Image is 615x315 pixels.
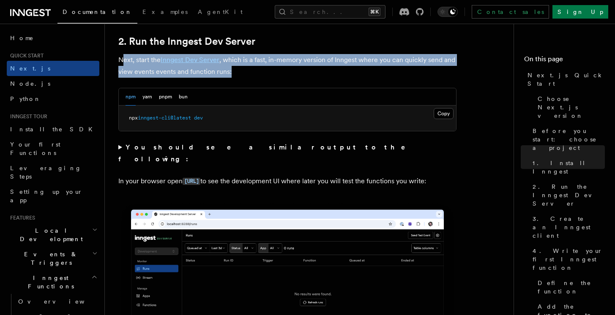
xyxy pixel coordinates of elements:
span: 4. Write your first Inngest function [533,247,605,272]
span: Leveraging Steps [10,165,82,180]
span: Node.js [10,80,50,87]
button: bun [179,88,188,106]
a: Home [7,30,99,46]
a: AgentKit [193,3,248,23]
button: Copy [434,108,454,119]
kbd: ⌘K [369,8,380,16]
span: 1. Install Inngest [533,159,605,176]
strong: You should see a similar output to the following: [118,143,417,163]
span: Home [10,34,34,42]
span: Quick start [7,52,44,59]
a: Define the function [534,275,605,299]
a: 2. Run the Inngest Dev Server [529,179,605,211]
span: Overview [18,298,105,305]
span: AgentKit [198,8,243,15]
a: Next.js [7,61,99,76]
span: Examples [142,8,188,15]
a: Contact sales [472,5,549,19]
a: Inngest Dev Server [161,56,219,64]
p: In your browser open to see the development UI where later you will test the functions you write: [118,175,456,187]
a: Sign Up [552,5,608,19]
span: Choose Next.js version [538,95,605,120]
span: Inngest tour [7,113,47,120]
a: Examples [137,3,193,23]
button: Local Development [7,223,99,247]
button: Search...⌘K [275,5,385,19]
span: dev [194,115,203,121]
span: 2. Run the Inngest Dev Server [533,182,605,208]
button: yarn [142,88,152,106]
a: Your first Functions [7,137,99,160]
a: Overview [15,294,99,309]
span: Next.js Quick Start [528,71,605,88]
span: Define the function [538,279,605,296]
a: Node.js [7,76,99,91]
a: 2. Run the Inngest Dev Server [118,35,255,47]
a: Documentation [57,3,137,24]
span: Before you start: choose a project [533,127,605,152]
span: Events & Triggers [7,250,92,267]
span: inngest-cli@latest [138,115,191,121]
summary: You should see a similar output to the following: [118,141,456,165]
h4: On this page [524,54,605,68]
a: Before you start: choose a project [529,123,605,155]
a: [URL] [183,177,200,185]
span: Inngest Functions [7,274,91,291]
a: Next.js Quick Start [524,68,605,91]
button: pnpm [159,88,172,106]
button: npm [126,88,136,106]
button: Inngest Functions [7,270,99,294]
button: Toggle dark mode [437,7,458,17]
span: Install the SDK [10,126,98,133]
a: Setting up your app [7,184,99,208]
a: 3. Create an Inngest client [529,211,605,243]
a: Choose Next.js version [534,91,605,123]
span: Local Development [7,226,92,243]
span: Setting up your app [10,188,83,204]
p: Next, start the , which is a fast, in-memory version of Inngest where you can quickly send and vi... [118,54,456,78]
span: Features [7,215,35,221]
a: Install the SDK [7,122,99,137]
code: [URL] [183,178,200,185]
span: Documentation [63,8,132,15]
a: 1. Install Inngest [529,155,605,179]
a: Leveraging Steps [7,160,99,184]
a: Python [7,91,99,106]
span: npx [129,115,138,121]
span: Python [10,95,41,102]
span: 3. Create an Inngest client [533,215,605,240]
a: 4. Write your first Inngest function [529,243,605,275]
button: Events & Triggers [7,247,99,270]
span: Next.js [10,65,50,72]
span: Your first Functions [10,141,60,156]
